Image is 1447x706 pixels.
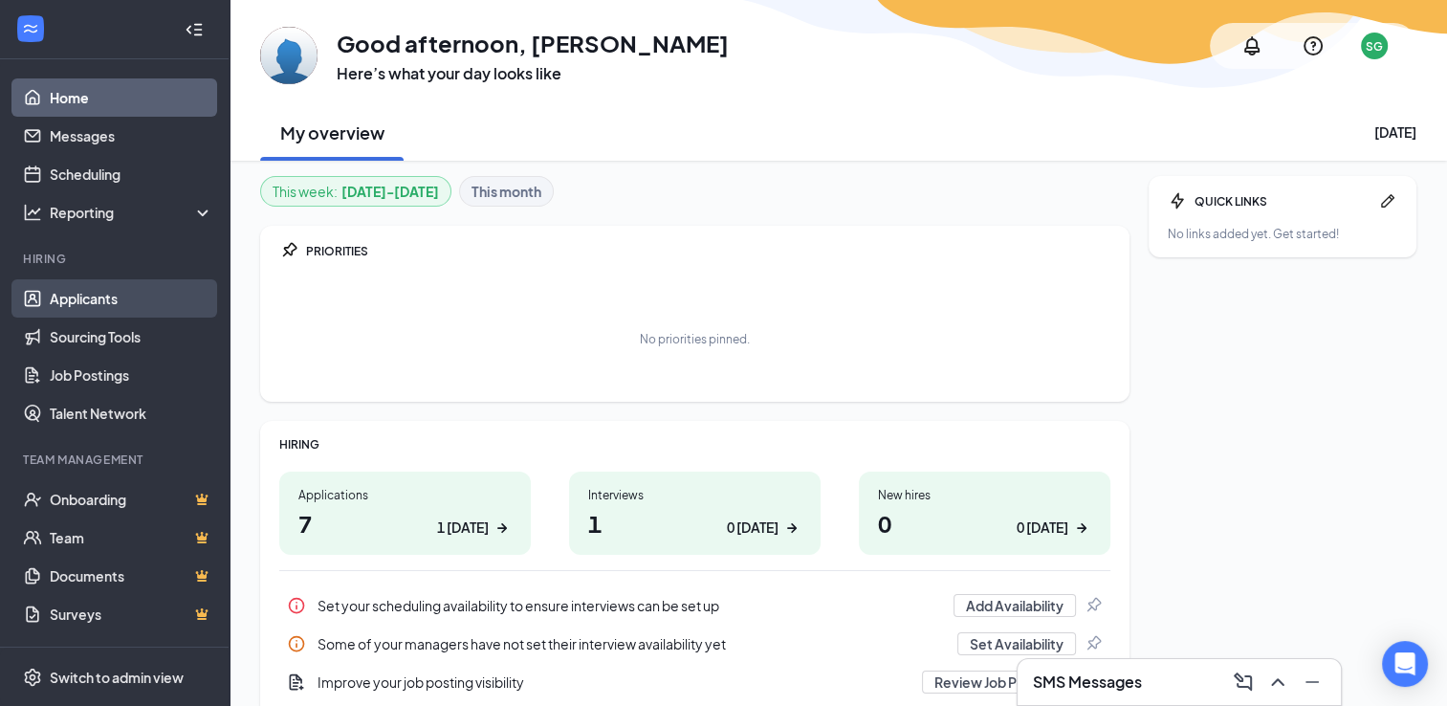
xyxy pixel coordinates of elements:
div: Team Management [23,452,209,468]
div: Set your scheduling availability to ensure interviews can be set up [279,586,1110,625]
svg: ArrowRight [782,518,801,538]
svg: ArrowRight [493,518,512,538]
div: Interviews [588,487,801,503]
div: Set your scheduling availability to ensure interviews can be set up [318,596,942,615]
svg: Pin [1084,634,1103,653]
svg: Bolt [1168,191,1187,210]
div: Improve your job posting visibility [279,663,1110,701]
svg: WorkstreamLogo [21,19,40,38]
svg: Notifications [1240,34,1263,57]
div: [DATE] [1374,122,1416,142]
a: New hires00 [DATE]ArrowRight [859,472,1110,555]
h1: 0 [878,507,1091,540]
svg: ArrowRight [1072,518,1091,538]
h2: My overview [280,121,384,144]
div: HIRING [279,436,1110,452]
div: SG [1366,38,1383,55]
div: PRIORITIES [306,243,1110,259]
h1: 7 [298,507,512,540]
a: InfoSome of your managers have not set their interview availability yetSet AvailabilityPin [279,625,1110,663]
div: Hiring [23,251,209,267]
div: No links added yet. Get started! [1168,226,1397,242]
div: Reporting [50,203,214,222]
svg: QuestionInfo [1302,34,1325,57]
a: Talent Network [50,394,213,432]
svg: Collapse [185,20,204,39]
svg: Minimize [1301,671,1324,694]
a: OnboardingCrown [50,480,213,518]
svg: Pin [1084,596,1103,615]
div: Switch to admin view [50,668,184,687]
button: Minimize [1295,667,1326,697]
div: 0 [DATE] [727,518,778,538]
div: 1 [DATE] [437,518,489,538]
a: Scheduling [50,155,213,193]
a: Interviews10 [DATE]ArrowRight [569,472,821,555]
div: Improve your job posting visibility [318,673,910,692]
button: Review Job Postings [922,671,1076,694]
svg: ComposeMessage [1232,671,1255,694]
a: Messages [50,117,213,155]
div: Open Intercom Messenger [1382,641,1428,687]
button: ComposeMessage [1226,667,1257,697]
svg: Analysis [23,203,42,222]
svg: DocumentAdd [287,673,306,692]
b: [DATE] - [DATE] [341,181,439,202]
div: 0 [DATE] [1017,518,1068,538]
div: Applications [298,487,512,503]
a: Sourcing Tools [50,318,213,356]
a: Applicants [50,279,213,318]
svg: Info [287,596,306,615]
a: DocumentAddImprove your job posting visibilityReview Job PostingsPin [279,663,1110,701]
svg: Info [287,634,306,653]
button: ChevronUp [1261,667,1291,697]
svg: ChevronUp [1266,671,1289,694]
a: InfoSet your scheduling availability to ensure interviews can be set upAdd AvailabilityPin [279,586,1110,625]
svg: Settings [23,668,42,687]
div: No priorities pinned. [640,331,750,347]
h3: SMS Messages [1033,672,1142,693]
a: DocumentsCrown [50,557,213,595]
div: Some of your managers have not set their interview availability yet [318,634,946,653]
button: Add Availability [954,594,1076,617]
a: SurveysCrown [50,595,213,633]
div: QUICK LINKS [1195,193,1370,210]
div: New hires [878,487,1091,503]
a: Applications71 [DATE]ArrowRight [279,472,531,555]
svg: Pen [1378,191,1397,210]
a: Job Postings [50,356,213,394]
a: TeamCrown [50,518,213,557]
img: Sidney Grey [260,27,318,84]
svg: Pin [279,241,298,260]
a: Home [50,78,213,117]
h1: Good afternoon, [PERSON_NAME] [337,27,729,59]
div: Some of your managers have not set their interview availability yet [279,625,1110,663]
b: This month [471,181,541,202]
h3: Here’s what your day looks like [337,63,729,84]
div: This week : [273,181,439,202]
h1: 1 [588,507,801,540]
button: Set Availability [957,632,1076,655]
